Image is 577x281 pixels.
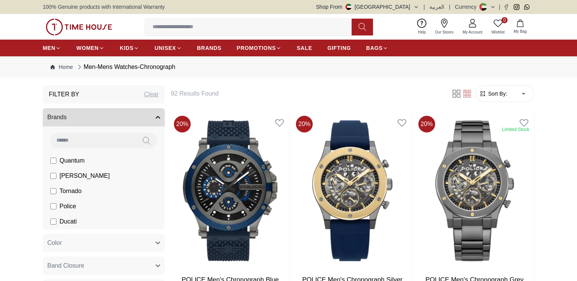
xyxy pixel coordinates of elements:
[47,261,84,270] span: Band Closure
[524,4,530,10] a: Whatsapp
[49,90,79,99] h3: Filter By
[455,3,480,11] div: Currency
[415,113,534,269] img: POLICE Men's Chronograph Grey Dial Watch - PEWJK0006407
[171,113,289,269] img: POLICE Men's Chronograph Blue Dial Watch - PEWJQ2110503
[59,171,110,180] span: [PERSON_NAME]
[59,217,77,226] span: Ducati
[43,257,165,275] button: Band Closure
[514,4,519,10] a: Instagram
[237,44,276,52] span: PROMOTIONS
[120,41,139,55] a: KIDS
[503,4,509,10] a: Facebook
[366,44,383,52] span: BAGS
[487,90,507,97] span: Sort By:
[432,29,456,35] span: Our Stores
[297,41,312,55] a: SALE
[479,90,507,97] button: Sort By:
[316,3,419,11] button: Shop From[GEOGRAPHIC_DATA]
[50,63,73,71] a: Home
[237,41,282,55] a: PROMOTIONS
[297,44,312,52] span: SALE
[489,29,508,35] span: Wishlist
[327,44,351,52] span: GIFTING
[418,116,435,133] span: 20 %
[47,238,62,247] span: Color
[120,44,133,52] span: KIDS
[487,17,509,37] a: 0Wishlist
[431,17,458,37] a: Our Stores
[50,158,56,164] input: Quantum
[296,116,313,133] span: 20 %
[424,3,425,11] span: |
[43,108,165,126] button: Brands
[509,18,531,36] button: My Bag
[59,202,76,211] span: Police
[154,44,176,52] span: UNISEX
[47,113,67,122] span: Brands
[59,187,82,196] span: Tornado
[50,173,56,179] input: [PERSON_NAME]
[499,3,500,11] span: |
[50,188,56,194] input: Tornado
[76,44,99,52] span: WOMEN
[76,41,104,55] a: WOMEN
[327,41,351,55] a: GIFTING
[43,41,61,55] a: MEN
[293,113,411,269] img: POLICE Men's Chronograph Silver Dial Watch - PEWJQ0006406
[50,219,56,225] input: Ducati
[43,234,165,252] button: Color
[197,41,222,55] a: BRANDS
[43,44,55,52] span: MEN
[144,90,159,99] div: Clear
[429,3,444,11] button: العربية
[43,3,165,11] span: 100% Genuine products with International Warranty
[366,41,388,55] a: BAGS
[197,44,222,52] span: BRANDS
[50,203,56,209] input: Police
[59,156,85,165] span: Quantum
[501,17,508,23] span: 0
[413,17,431,37] a: Help
[43,56,534,78] nav: Breadcrumb
[346,4,352,10] img: United Arab Emirates
[460,29,485,35] span: My Account
[154,41,182,55] a: UNISEX
[502,126,529,133] div: Limited Stock
[171,89,442,98] h6: 92 Results Found
[449,3,450,11] span: |
[46,19,112,35] img: ...
[76,62,175,72] div: Men-Mens Watches-Chronograph
[174,116,191,133] span: 20 %
[511,29,530,34] span: My Bag
[415,29,429,35] span: Help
